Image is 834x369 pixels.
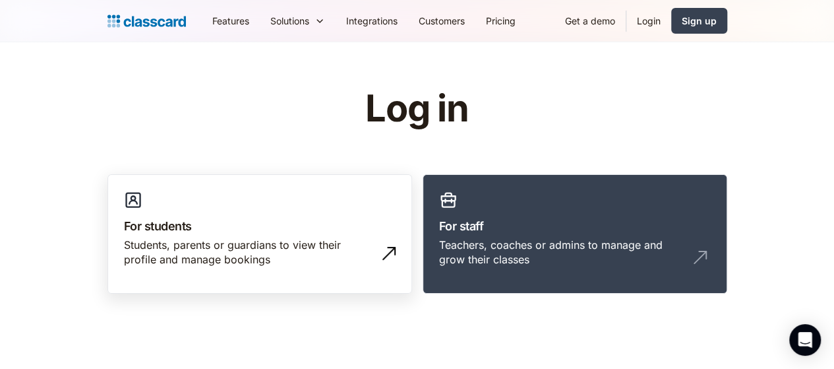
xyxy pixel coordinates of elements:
a: For studentsStudents, parents or guardians to view their profile and manage bookings [107,174,412,294]
h3: For students [124,217,396,235]
a: Get a demo [554,6,626,36]
a: Logo [107,12,186,30]
div: Sign up [682,14,717,28]
a: Sign up [671,8,727,34]
div: Solutions [270,14,309,28]
h1: Log in [208,88,626,129]
a: Integrations [336,6,408,36]
h3: For staff [439,217,711,235]
div: Students, parents or guardians to view their profile and manage bookings [124,238,369,267]
a: For staffTeachers, coaches or admins to manage and grow their classes [423,174,727,294]
a: Pricing [475,6,526,36]
div: Teachers, coaches or admins to manage and grow their classes [439,238,684,267]
div: Open Intercom Messenger [789,324,821,356]
div: Solutions [260,6,336,36]
a: Features [202,6,260,36]
a: Login [626,6,671,36]
a: Customers [408,6,475,36]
